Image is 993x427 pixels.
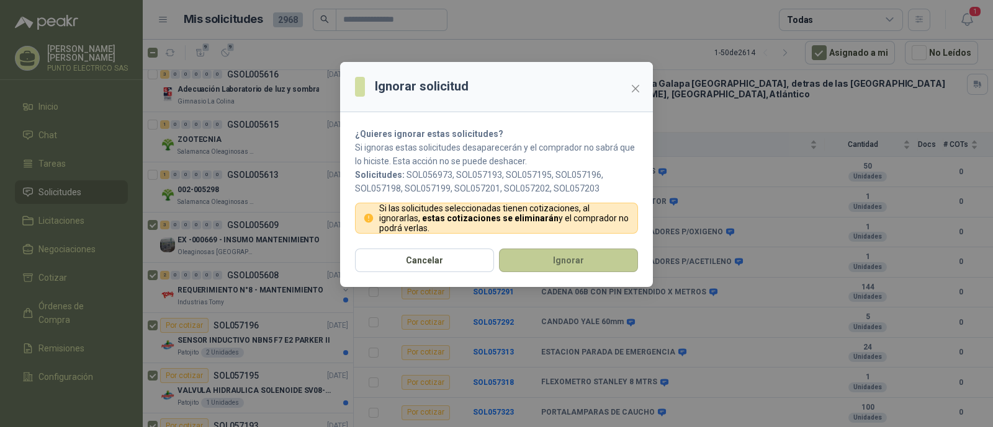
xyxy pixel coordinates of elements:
p: Si ignoras estas solicitudes desaparecerán y el comprador no sabrá que lo hiciste. Esta acción no... [355,141,638,168]
strong: estas cotizaciones se eliminarán [422,213,559,223]
span: close [631,84,640,94]
h3: Ignorar solicitud [375,77,469,96]
b: Solicitudes: [355,170,405,180]
strong: ¿Quieres ignorar estas solicitudes? [355,129,503,139]
button: Close [626,79,645,99]
button: Cancelar [355,249,494,272]
p: Si las solicitudes seleccionadas tienen cotizaciones, al ignorarlas, y el comprador no podrá verlas. [379,203,631,233]
button: Ignorar [499,249,638,272]
p: SOL056973, SOL057193, SOL057195, SOL057196, SOL057198, SOL057199, SOL057201, SOL057202, SOL057203 [355,168,638,195]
